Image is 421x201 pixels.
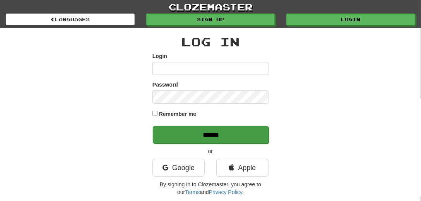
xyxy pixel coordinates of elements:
h2: Log In [152,36,269,48]
a: Privacy Policy [209,189,242,195]
label: Remember me [159,110,197,118]
p: By signing in to Clozemaster, you agree to our and . [152,181,269,196]
a: Languages [6,14,135,25]
label: Password [152,81,178,89]
a: Apple [216,159,269,177]
a: Google [152,159,205,177]
a: Login [286,14,415,25]
a: Sign up [146,14,275,25]
a: Terms [185,189,200,195]
label: Login [152,52,167,60]
p: or [152,147,269,155]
